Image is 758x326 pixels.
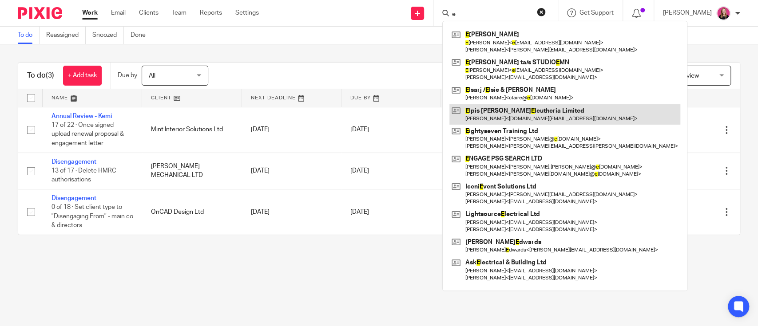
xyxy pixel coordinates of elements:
[18,27,40,44] a: To do
[142,189,242,235] td: OnCAD Design Ltd
[111,8,126,17] a: Email
[579,10,614,16] span: Get Support
[350,209,369,215] span: [DATE]
[200,8,222,17] a: Reports
[82,8,98,17] a: Work
[663,8,712,17] p: [PERSON_NAME]
[52,195,96,201] a: Disengagement
[139,8,159,17] a: Clients
[52,113,112,119] a: Annual Review - Kemi
[350,168,369,174] span: [DATE]
[242,107,341,153] td: [DATE]
[172,8,187,17] a: Team
[716,6,730,20] img: Team%20headshots.png
[118,71,137,80] p: Due by
[63,66,102,86] a: + Add task
[131,27,152,44] a: Done
[92,27,124,44] a: Snoozed
[235,8,259,17] a: Settings
[451,11,531,19] input: Search
[52,204,133,229] span: 0 of 18 · Set client type to "Disengaging From" - main co & directors
[350,126,369,133] span: [DATE]
[18,7,62,19] img: Pixie
[149,73,155,79] span: All
[52,159,96,165] a: Disengagement
[46,72,54,79] span: (3)
[142,153,242,189] td: [PERSON_NAME] MECHANICAL LTD
[242,189,341,235] td: [DATE]
[242,153,341,189] td: [DATE]
[52,168,116,183] span: 13 of 17 · Delete HMRC authorisations
[537,8,546,16] button: Clear
[142,107,242,153] td: Mint Interior Solutions Ltd
[46,27,86,44] a: Reassigned
[52,122,124,146] span: 17 of 22 · Once signed upload renewal proposal & engagement letter
[27,71,54,80] h1: To do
